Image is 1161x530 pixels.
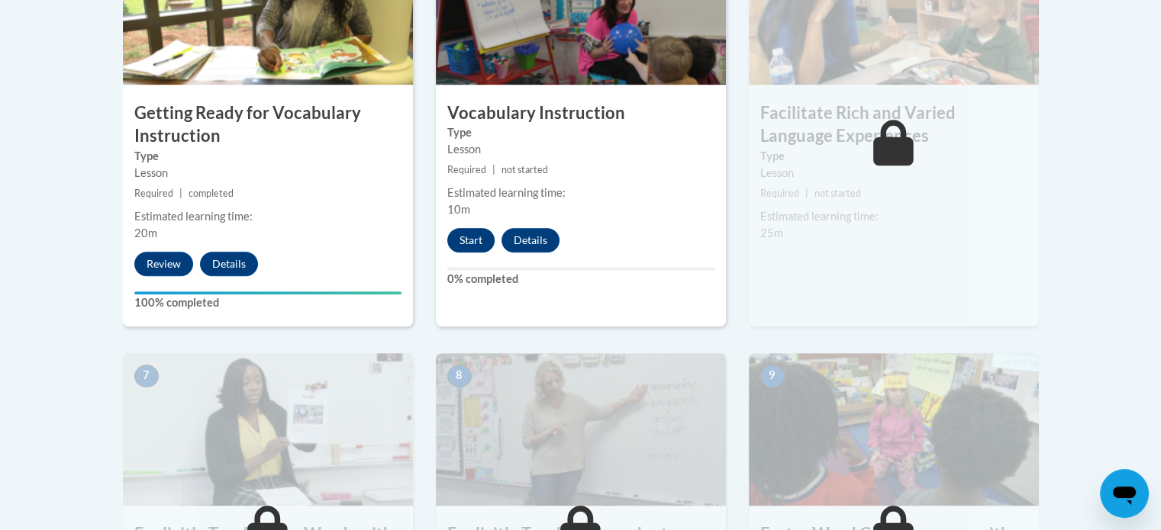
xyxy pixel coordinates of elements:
button: Start [447,228,495,252]
label: 100% completed [134,294,402,311]
h3: Vocabulary Instruction [436,101,726,125]
span: | [179,188,182,199]
label: Type [134,148,402,165]
img: Course Image [123,353,413,506]
div: Lesson [760,165,1027,181]
h3: Facilitate Rich and Varied Language Experiences [749,101,1039,149]
span: not started [501,164,548,175]
div: Estimated learning time: [760,208,1027,225]
span: 7 [134,365,159,387]
span: 25m [760,226,783,239]
span: 20m [134,226,157,239]
label: Type [760,148,1027,165]
span: 10m [447,203,470,216]
h3: Getting Ready for Vocabulary Instruction [123,101,413,149]
label: 0% completed [447,271,714,287]
button: Review [134,252,193,276]
span: 8 [447,365,472,387]
span: Required [134,188,173,199]
label: Type [447,124,714,141]
div: Estimated learning time: [447,185,714,201]
div: Your progress [134,291,402,294]
button: Details [501,228,560,252]
button: Details [200,252,258,276]
span: | [492,164,495,175]
span: Required [760,188,799,199]
span: completed [189,188,234,199]
img: Course Image [749,353,1039,506]
span: 9 [760,365,785,387]
iframe: Button to launch messaging window [1100,469,1149,518]
div: Lesson [134,165,402,181]
span: | [805,188,808,199]
span: Required [447,164,486,175]
img: Course Image [436,353,726,506]
div: Estimated learning time: [134,208,402,225]
span: not started [814,188,861,199]
div: Lesson [447,141,714,158]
